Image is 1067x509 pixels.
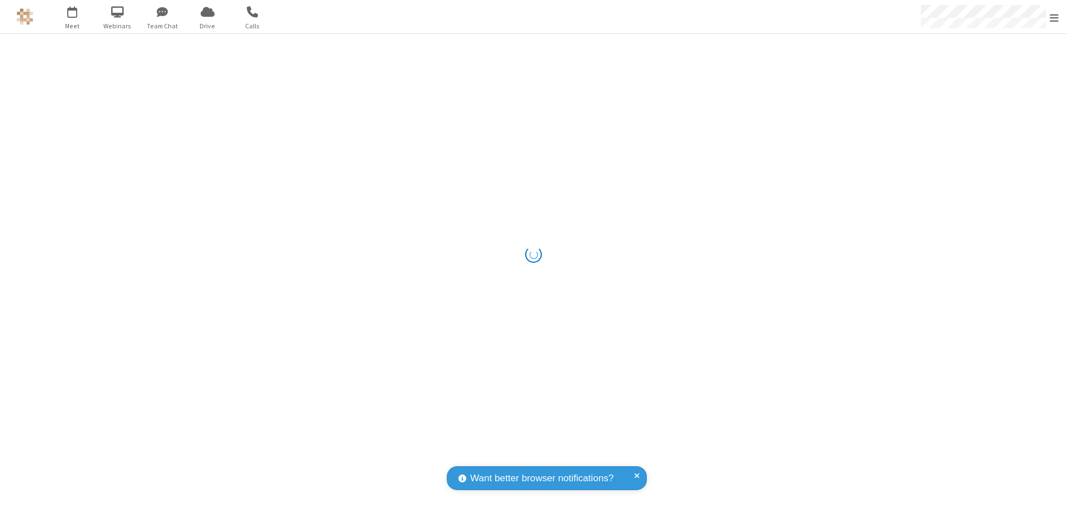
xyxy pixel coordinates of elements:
[97,21,138,31] span: Webinars
[52,21,93,31] span: Meet
[470,471,614,486] span: Want better browser notifications?
[142,21,183,31] span: Team Chat
[187,21,228,31] span: Drive
[232,21,273,31] span: Calls
[17,8,33,25] img: QA Selenium DO NOT DELETE OR CHANGE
